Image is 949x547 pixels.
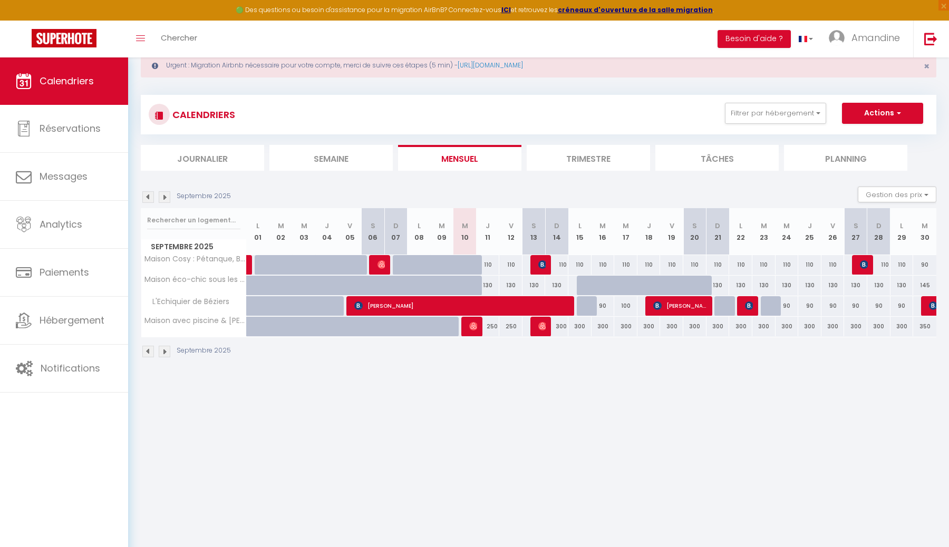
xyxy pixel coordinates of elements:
[798,317,821,336] div: 300
[418,221,421,231] abbr: L
[706,317,730,336] div: 300
[599,221,606,231] abbr: M
[592,317,615,336] div: 300
[247,208,270,255] th: 01
[660,255,683,275] div: 110
[338,208,362,255] th: 05
[143,255,248,263] span: Maison Cosy : Pétanque, Baby-foot & Ping-Pong !
[41,362,100,375] span: Notifications
[637,208,661,255] th: 18
[900,221,903,231] abbr: L
[141,239,246,255] span: Septembre 2025
[371,221,375,231] abbr: S
[739,221,742,231] abbr: L
[545,255,568,275] div: 110
[876,221,882,231] abbr: D
[821,255,845,275] div: 110
[842,103,923,124] button: Actions
[558,5,713,14] strong: créneaux d'ouverture de la salle migration
[752,317,776,336] div: 300
[867,317,890,336] div: 300
[462,221,468,231] abbr: M
[501,5,511,14] strong: ICI
[393,221,399,231] abbr: D
[844,276,867,295] div: 130
[522,276,546,295] div: 130
[293,208,316,255] th: 03
[568,317,592,336] div: 300
[867,208,890,255] th: 28
[821,21,913,57] a: ... Amandine
[40,218,82,231] span: Analytics
[170,103,235,126] h3: CALENDRIERS
[143,276,248,284] span: Maison éco-chic sous les étoiles, entre [GEOGRAPHIC_DATA] et nature
[729,255,752,275] div: 110
[729,317,752,336] div: 300
[499,276,522,295] div: 130
[752,276,776,295] div: 130
[8,4,40,36] button: Ouvrir le widget de chat LiveChat
[808,221,812,231] abbr: J
[830,221,835,231] abbr: V
[670,221,674,231] abbr: V
[592,208,615,255] th: 16
[554,221,559,231] abbr: D
[499,255,522,275] div: 110
[729,276,752,295] div: 130
[377,255,385,275] span: [PERSON_NAME]
[844,208,867,255] th: 27
[141,53,936,77] div: Urgent : Migration Airbnb nécessaire pour votre compte, merci de suivre ces étapes (5 min) -
[776,317,799,336] div: 300
[844,317,867,336] div: 300
[913,317,936,336] div: 350
[692,221,697,231] abbr: S
[408,208,431,255] th: 08
[458,61,523,70] a: [URL][DOMAIN_NAME]
[509,221,514,231] abbr: V
[143,317,248,325] span: Maison avec piscine & [PERSON_NAME] : L’Oustal d’Aygues
[153,21,205,57] a: Chercher
[592,296,615,316] div: 90
[776,208,799,255] th: 24
[614,317,637,336] div: 300
[913,276,936,295] div: 145
[913,255,936,275] div: 90
[783,221,790,231] abbr: M
[347,221,352,231] abbr: V
[761,221,767,231] abbr: M
[269,145,393,171] li: Semaine
[477,276,500,295] div: 130
[527,145,650,171] li: Trimestre
[784,145,907,171] li: Planning
[469,316,477,336] span: Ana Ïs
[776,255,799,275] div: 110
[867,276,890,295] div: 130
[683,255,706,275] div: 110
[522,208,546,255] th: 13
[141,145,264,171] li: Journalier
[40,314,104,327] span: Hébergement
[623,221,629,231] abbr: M
[660,317,683,336] div: 300
[867,296,890,316] div: 90
[924,32,937,45] img: logout
[890,255,914,275] div: 110
[477,208,500,255] th: 11
[40,266,89,279] span: Paiements
[752,208,776,255] th: 23
[538,255,546,275] span: [PERSON_NAME]
[40,170,88,183] span: Messages
[715,221,720,231] abbr: D
[453,208,477,255] th: 10
[913,208,936,255] th: 30
[147,211,240,230] input: Rechercher un logement...
[568,255,592,275] div: 110
[683,208,706,255] th: 20
[177,346,231,356] p: Septembre 2025
[269,208,293,255] th: 02
[143,296,232,308] span: L'Echiquier de Béziers
[499,317,522,336] div: 250
[683,317,706,336] div: 300
[637,255,661,275] div: 110
[384,208,408,255] th: 07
